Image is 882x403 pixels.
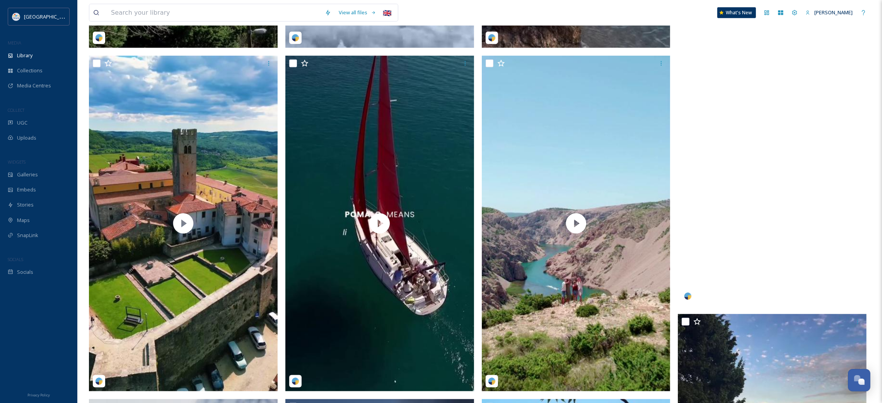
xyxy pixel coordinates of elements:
span: Privacy Policy [27,393,50,398]
img: snapsea-logo.png [95,377,103,385]
div: 🇬🇧 [380,6,394,20]
input: Search your library [107,4,321,21]
a: View all files [335,5,380,20]
span: COLLECT [8,107,24,113]
span: UGC [17,119,27,126]
span: Stories [17,201,34,208]
img: thumbnail [482,56,670,391]
span: [PERSON_NAME] [814,9,853,16]
a: Privacy Policy [27,390,50,399]
img: thumbnail [89,56,278,391]
span: [GEOGRAPHIC_DATA] [24,13,73,20]
span: WIDGETS [8,159,26,165]
img: snapsea-logo.png [292,34,299,42]
a: [PERSON_NAME] [802,5,856,20]
button: Open Chat [848,369,870,391]
span: Library [17,52,32,59]
img: snapsea-logo.png [488,377,496,385]
img: snapsea-logo.png [292,377,299,385]
span: Media Centres [17,82,51,89]
a: What's New [717,7,756,18]
img: snapsea-logo.png [684,292,692,300]
img: thumbnail [285,56,474,391]
span: Collections [17,67,43,74]
span: Galleries [17,171,38,178]
img: snapsea-logo.png [95,34,103,42]
img: snapsea-logo.png [488,34,496,42]
span: Uploads [17,134,36,142]
span: Maps [17,217,30,224]
img: HTZ_logo_EN.svg [12,13,20,20]
span: MEDIA [8,40,21,46]
span: SOCIALS [8,256,23,262]
span: SnapLink [17,232,38,239]
span: Socials [17,268,33,276]
span: Embeds [17,186,36,193]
